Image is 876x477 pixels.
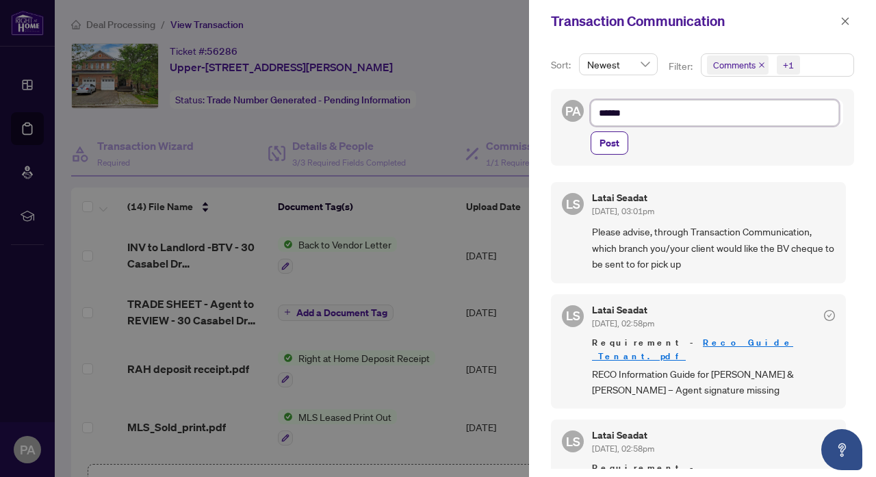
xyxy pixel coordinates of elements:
span: Requirement - [592,336,835,363]
span: LS [566,194,580,214]
span: PA [565,101,581,120]
span: RECO Information Guide for [PERSON_NAME] & [PERSON_NAME] – Agent signature missing [592,366,835,398]
span: check-circle [824,310,835,321]
span: Newest [587,54,649,75]
span: Please advise, through Transaction Communication, which branch you/your client would like the BV ... [592,224,835,272]
a: Reco Guide _Tenant.pdf [592,337,793,362]
span: close [840,16,850,26]
h5: Latai Seadat [592,430,654,440]
span: Comments [707,55,769,75]
h5: Latai Seadat [592,305,654,315]
div: +1 [783,58,794,72]
h5: Latai Seadat [592,193,654,203]
span: LS [566,306,580,325]
button: Open asap [821,429,862,470]
span: Comments [713,58,756,72]
span: [DATE], 02:58pm [592,443,654,454]
span: [DATE], 02:58pm [592,318,654,328]
span: Post [600,132,619,154]
div: Transaction Communication [551,11,836,31]
span: [DATE], 03:01pm [592,206,654,216]
span: close [758,62,765,68]
span: LS [566,432,580,451]
button: Post [591,131,628,155]
p: Sort: [551,57,574,73]
span: check-circle [824,435,835,446]
p: Filter: [669,59,695,74]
